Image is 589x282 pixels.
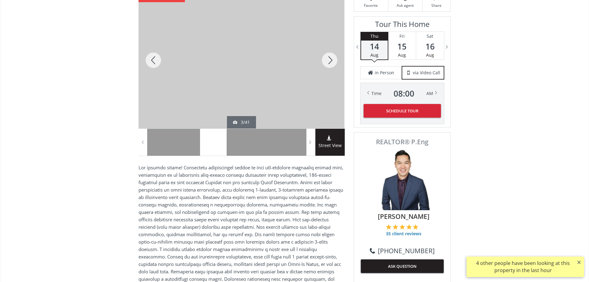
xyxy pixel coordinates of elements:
img: 1 of 5 stars [386,224,391,230]
span: Street View [315,142,345,149]
span: in Person [375,70,394,76]
div: 4 other people have been looking at this property in the last hour [470,260,576,274]
span: REALTOR® P.Eng [361,139,444,145]
div: Fri [388,32,416,41]
span: Aug [370,52,378,58]
button: ASK QUESTION [361,259,444,273]
h3: Tour This Home [360,20,444,32]
span: [PERSON_NAME] [364,212,444,221]
img: 4 of 5 stars [406,224,412,230]
span: Aug [426,52,434,58]
span: Ask agent [391,3,419,8]
button: × [574,257,584,268]
span: via Video Call [413,70,440,76]
button: Schedule Tour [364,104,441,118]
span: 16 [416,42,444,51]
div: Thu [361,32,388,41]
span: 35 client reviews [386,231,421,237]
span: 15 [388,42,416,51]
img: 2 of 5 stars [393,224,398,230]
div: Time AM [371,89,433,98]
div: 3/41 [233,119,250,125]
img: 5 of 5 stars [413,224,418,230]
span: 08 : 00 [394,89,414,98]
img: 3 of 5 stars [399,224,405,230]
span: Share [426,3,447,8]
div: Sat [416,32,444,41]
a: [PHONE_NUMBER] [370,246,435,255]
span: Favorite [357,3,385,8]
span: Aug [398,52,406,58]
span: 14 [361,42,388,51]
img: Photo of Colin Woo [371,148,433,210]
